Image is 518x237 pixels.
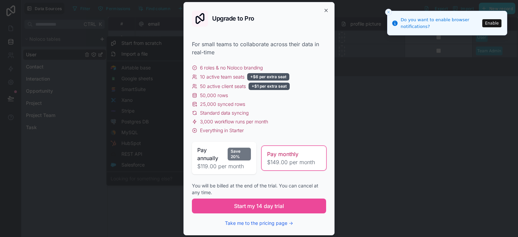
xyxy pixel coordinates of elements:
[200,92,228,99] span: 50,000 rows
[200,110,249,116] span: Standard data syncing
[234,202,284,210] span: Start my 14 day trial
[192,199,326,213] button: Start my 14 day trial
[225,220,293,227] button: Take me to the pricing page →
[267,150,298,158] span: Pay monthly
[200,64,263,71] span: 6 roles & no Noloco branding
[249,83,290,90] div: +$1 per extra seat
[192,40,326,56] div: For small teams to collaborate across their data in real-time
[197,146,225,162] span: Pay annually
[267,158,321,166] span: $149.00 per month
[200,73,244,80] span: 10 active team seats
[197,162,251,170] span: $119.00 per month
[247,73,289,81] div: +$6 per extra seat
[200,101,245,108] span: 25,000 synced rows
[192,182,326,196] div: You will be billed at the end of the trial. You can cancel at any time.
[200,83,246,90] span: 50 active client seats
[212,16,254,22] h2: Upgrade to Pro
[228,148,251,160] div: Save 20%
[200,118,268,125] span: 3,000 workflow runs per month
[200,127,244,134] span: Everything in Starter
